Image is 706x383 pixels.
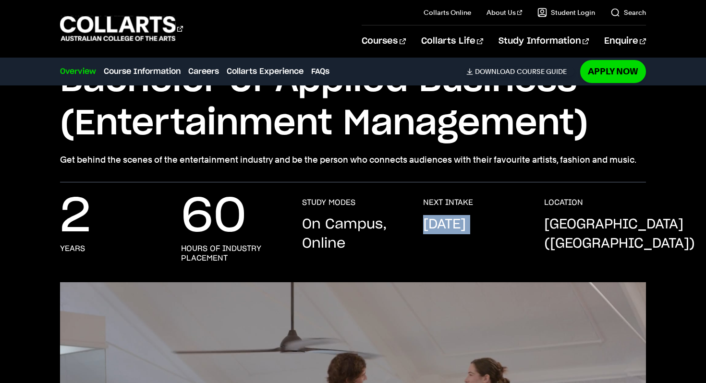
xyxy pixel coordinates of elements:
a: About Us [487,8,522,17]
a: Enquire [604,25,646,57]
p: On Campus, Online [302,215,404,253]
a: Collarts Life [421,25,483,57]
p: [GEOGRAPHIC_DATA] ([GEOGRAPHIC_DATA]) [544,215,695,253]
p: [DATE] [423,215,466,234]
h1: Bachelor of Applied Business (Entertainment Management) [60,59,646,145]
p: 2 [60,198,91,236]
a: Search [610,8,646,17]
a: Overview [60,66,96,77]
a: Careers [188,66,219,77]
h3: years [60,244,85,253]
a: Course Information [104,66,181,77]
a: Student Login [537,8,595,17]
h3: LOCATION [544,198,583,207]
h3: STUDY MODES [302,198,355,207]
a: Collarts Online [424,8,471,17]
div: Go to homepage [60,15,183,42]
a: DownloadCourse Guide [466,67,574,76]
a: FAQs [311,66,329,77]
p: 60 [181,198,246,236]
h3: NEXT INTAKE [423,198,473,207]
span: Download [475,67,515,76]
a: Courses [362,25,405,57]
a: Apply Now [580,60,646,83]
h3: hours of industry placement [181,244,283,263]
a: Collarts Experience [227,66,304,77]
a: Study Information [499,25,589,57]
p: Get behind the scenes of the entertainment industry and be the person who connects audiences with... [60,153,646,167]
